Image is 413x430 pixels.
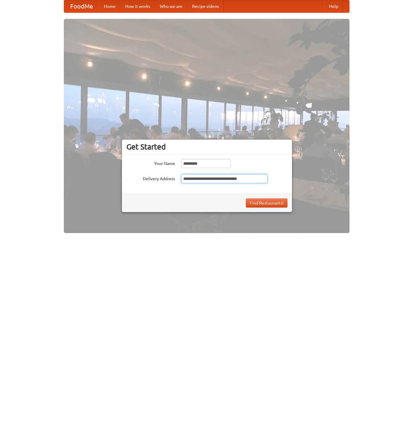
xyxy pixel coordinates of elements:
a: Who we are [155,0,187,12]
a: Recipe videos [187,0,224,12]
button: Find Restaurants! [246,198,287,208]
a: Home [99,0,120,12]
h3: Get Started [126,142,287,151]
label: Your Name [126,159,175,167]
a: Help [324,0,343,12]
a: How it works [120,0,155,12]
a: FoodMe [64,0,99,12]
label: Delivery Address [126,174,175,182]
